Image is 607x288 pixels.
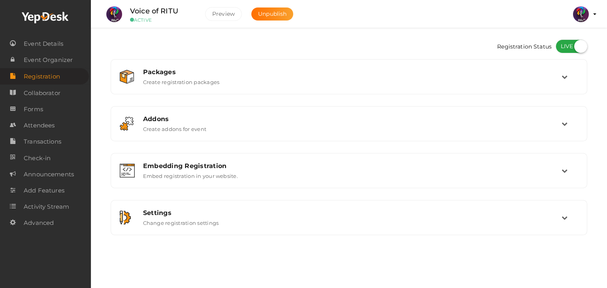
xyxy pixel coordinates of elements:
[143,217,219,226] label: Change registration settings
[115,173,583,181] a: Embedding Registration Embed registration in your website.
[258,10,287,17] span: Unpublish
[143,115,562,123] div: Addons
[130,17,193,23] small: ACTIVE
[115,126,583,134] a: Addons Create addons for event
[115,220,583,228] a: Settings Change registration settings
[120,117,134,131] img: addon.svg
[24,134,61,150] span: Transactions
[143,209,562,217] div: Settings
[205,7,242,21] button: Preview
[143,162,562,170] div: Embedding Registration
[24,118,55,133] span: Attendees
[143,68,562,76] div: Packages
[120,70,134,84] img: box.svg
[497,39,552,55] span: Registration Status
[115,79,583,87] a: Packages Create registration packages
[143,123,207,132] label: Create addons for event
[24,150,51,166] span: Check-in
[24,36,63,52] span: Event Details
[143,170,238,179] label: Embed registration in your website.
[24,166,74,182] span: Announcements
[24,101,43,117] span: Forms
[120,211,131,224] img: setting.svg
[24,85,60,101] span: Collaborator
[24,183,64,198] span: Add Features
[24,52,73,68] span: Event Organizer
[120,164,135,178] img: embed.svg
[251,7,293,21] button: Unpublish
[24,69,60,84] span: Registration
[573,6,589,22] img: 5BK8ZL5P_small.png
[24,199,69,215] span: Activity Stream
[24,215,54,231] span: Advanced
[130,6,178,17] label: Voice of RITU
[106,6,122,22] img: BHEVGXZR_small.png
[143,76,220,85] label: Create registration packages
